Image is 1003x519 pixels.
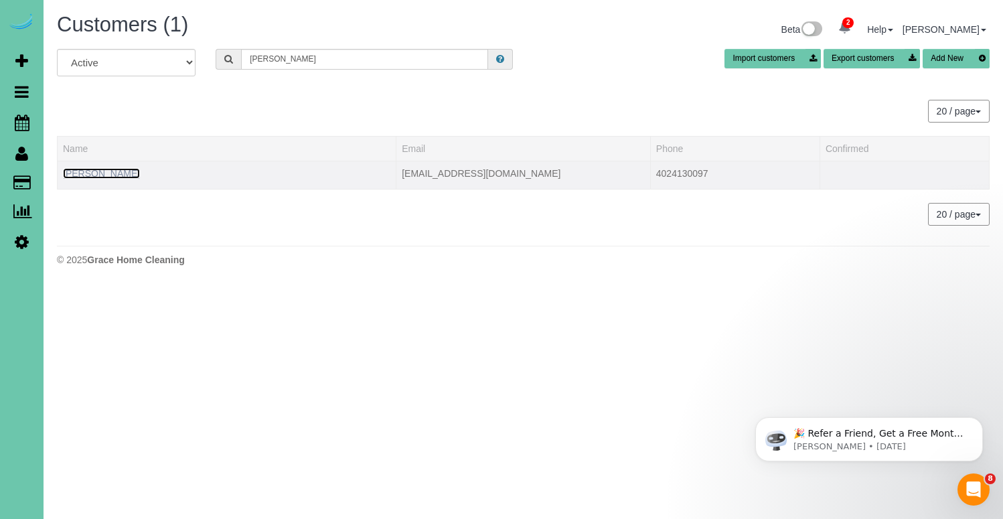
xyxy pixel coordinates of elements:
[820,136,989,161] th: Confirmed
[650,161,820,189] td: Phone
[929,203,990,226] nav: Pagination navigation
[396,161,651,189] td: Email
[58,161,396,189] td: Name
[867,24,893,35] a: Help
[650,136,820,161] th: Phone
[241,49,488,70] input: Search customers ...
[800,21,822,39] img: New interface
[8,13,35,32] img: Automaid Logo
[903,24,986,35] a: [PERSON_NAME]
[58,136,396,161] th: Name
[63,180,390,183] div: Tags
[957,473,990,506] iframe: Intercom live chat
[923,49,990,68] button: Add New
[928,203,990,226] button: 20 / page
[781,24,823,35] a: Beta
[820,161,989,189] td: Confirmed
[928,100,990,123] button: 20 / page
[824,49,920,68] button: Export customers
[87,254,185,265] strong: Grace Home Cleaning
[985,473,996,484] span: 8
[735,389,1003,483] iframe: Intercom notifications message
[842,17,854,28] span: 2
[929,100,990,123] nav: Pagination navigation
[396,136,651,161] th: Email
[57,253,990,267] div: © 2025
[57,13,188,36] span: Customers (1)
[832,13,858,43] a: 2
[63,168,140,179] a: [PERSON_NAME]
[724,49,821,68] button: Import customers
